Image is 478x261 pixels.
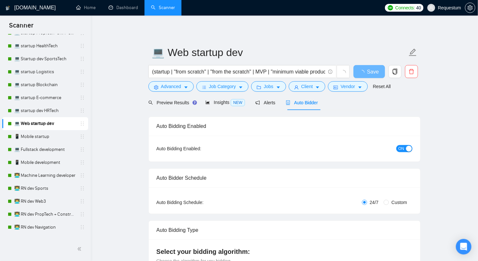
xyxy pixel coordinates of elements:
[251,81,286,92] button: folderJobscaret-down
[14,117,76,130] a: 💻 Web startup dev
[389,199,410,206] span: Custom
[456,239,472,255] div: Open Intercom Messenger
[465,3,475,13] button: setting
[231,99,245,106] span: NEW
[405,69,418,74] span: delete
[152,68,325,76] input: Search Freelance Jobs...
[367,68,379,76] span: Save
[409,48,417,57] span: edit
[328,81,367,92] button: idcardVendorcaret-down
[80,186,85,191] span: holder
[77,246,84,252] span: double-left
[6,3,10,13] img: logo
[289,81,326,92] button: userClientcaret-down
[80,108,85,113] span: holder
[14,65,76,78] a: 💻 startup Logistics
[399,145,404,152] span: ON
[157,247,413,256] h4: Select your bidding algorithm:
[157,199,242,206] div: Auto Bidding Schedule:
[202,85,206,90] span: bars
[152,44,407,61] input: Scanner name...
[80,147,85,152] span: holder
[109,5,138,10] a: dashboardDashboard
[264,83,274,90] span: Jobs
[157,145,242,152] div: Auto Bidding Enabled:
[157,221,413,239] div: Auto Bidding Type
[148,81,194,92] button: settingAdvancedcaret-down
[416,4,421,11] span: 40
[196,81,249,92] button: barsJob Categorycaret-down
[80,95,85,100] span: holder
[80,56,85,62] span: holder
[80,199,85,204] span: holder
[255,100,275,105] span: Alerts
[354,65,385,78] button: Save
[154,85,158,90] span: setting
[286,100,290,105] span: robot
[367,199,381,206] span: 24/7
[257,85,261,90] span: folder
[157,117,413,135] div: Auto Bidding Enabled
[80,225,85,230] span: holder
[14,40,76,52] a: 💻 startup HealthTech
[14,143,76,156] a: 💻 Fullstack development
[14,182,76,195] a: 👨‍💻 RN dev Sports
[161,83,181,90] span: Advanced
[373,83,391,90] a: Reset All
[340,70,346,76] span: loading
[405,65,418,78] button: delete
[80,82,85,87] span: holder
[294,85,299,90] span: user
[315,85,320,90] span: caret-down
[80,134,85,139] span: holder
[80,43,85,49] span: holder
[151,5,175,10] a: searchScanner
[276,85,281,90] span: caret-down
[14,208,76,221] a: 👨‍💻 RN dev PropTech + Construction
[14,78,76,91] a: 💻 startup Blockchain
[80,69,85,74] span: holder
[359,70,367,75] span: loading
[148,100,153,105] span: search
[328,70,332,74] span: info-circle
[80,212,85,217] span: holder
[465,5,475,10] a: setting
[14,104,76,117] a: 💻 startup dev HRTech
[76,5,96,10] a: homeHome
[286,100,318,105] span: Auto Bidder
[14,234,76,247] a: 👨‍💻 RN dev HealthTech
[209,83,236,90] span: Job Category
[14,169,76,182] a: 👨‍💻 Machine Learning developer
[14,91,76,104] a: 💻 startup E-commerce
[239,85,243,90] span: caret-down
[80,160,85,165] span: holder
[388,5,393,10] img: upwork-logo.png
[14,156,76,169] a: 📱 Mobile development
[14,130,76,143] a: 📱 Mobile startup
[157,169,413,187] div: Auto Bidder Schedule
[255,100,260,105] span: notification
[14,195,76,208] a: 👨‍💻 RN dev Web3
[184,85,188,90] span: caret-down
[14,52,76,65] a: 💻 Startup dev SportsTech
[395,4,415,11] span: Connects:
[4,21,39,34] span: Scanner
[389,65,402,78] button: copy
[80,173,85,178] span: holder
[465,5,475,10] span: setting
[205,100,210,105] span: area-chart
[205,100,245,105] span: Insights
[80,121,85,126] span: holder
[148,100,195,105] span: Preview Results
[301,83,313,90] span: Client
[389,69,401,74] span: copy
[333,85,338,90] span: idcard
[429,6,434,10] span: user
[192,100,198,106] div: Tooltip anchor
[341,83,355,90] span: Vendor
[14,221,76,234] a: 👨‍💻 RN dev Navigation
[358,85,362,90] span: caret-down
